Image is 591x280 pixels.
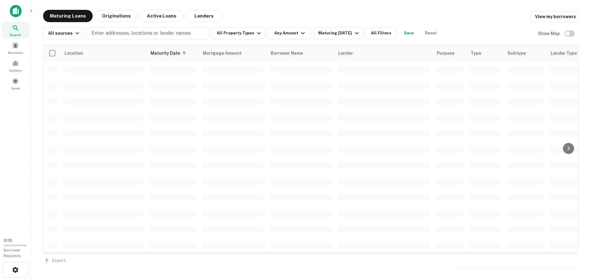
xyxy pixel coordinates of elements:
[267,45,335,62] th: Borrower Name
[471,49,481,57] span: Type
[399,27,419,39] button: Save your search to get updates of matches that match your search criteria.
[212,27,265,39] button: All Property Types
[10,5,22,17] img: capitalize-icon.png
[61,45,147,62] th: Location
[43,10,93,22] button: Maturing Loans
[4,238,12,243] span: 0 / 10
[147,45,199,62] th: Maturity Date
[140,10,183,22] button: Active Loans
[8,50,23,55] span: Borrowers
[437,49,454,57] span: Purpose
[2,22,29,38] a: Search
[421,27,441,39] button: Reset
[335,45,433,62] th: Lender
[551,49,577,57] span: Lender Type
[366,27,396,39] button: All Filters
[48,30,81,37] div: All sources
[86,27,209,39] button: Enter addresses, locations or lender names
[186,10,223,22] button: Lenders
[313,27,363,39] button: Maturing [DATE]
[2,75,29,92] a: Saved
[508,49,526,57] span: Subtype
[95,10,138,22] button: Originations
[530,11,579,22] a: View my borrowers
[268,27,311,39] button: Any Amount
[2,40,29,56] a: Borrowers
[64,49,83,57] span: Location
[10,32,21,37] span: Search
[504,45,547,62] th: Subtype
[43,27,84,39] button: All sources
[11,86,20,91] span: Saved
[9,68,22,73] span: Contacts
[560,231,591,260] iframe: Chat Widget
[91,30,191,37] p: Enter addresses, locations or lender names
[338,49,353,57] span: Lender
[467,45,504,62] th: Type
[151,49,188,57] span: Maturity Date
[203,49,250,57] span: Mortgage Amount
[199,45,267,62] th: Mortgage Amount
[318,30,360,37] div: Maturing [DATE]
[538,30,561,37] h6: Show Map
[2,57,29,74] a: Contacts
[433,45,467,62] th: Purpose
[4,248,21,258] span: Borrower Requests
[271,49,303,57] span: Borrower Name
